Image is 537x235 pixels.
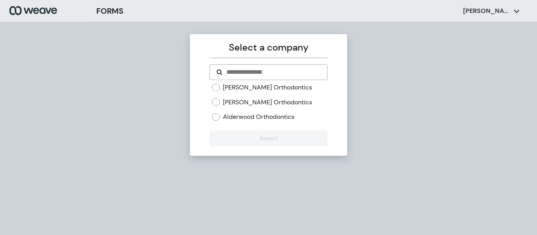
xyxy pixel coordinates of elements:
[210,131,327,146] button: Select
[96,5,123,17] h3: FORMS
[223,98,312,107] label: [PERSON_NAME] Orthodontics
[210,40,327,55] p: Select a company
[226,67,320,77] input: Search
[223,113,294,121] label: Alderwood Orthodontics
[463,7,510,15] p: [PERSON_NAME]
[223,83,312,92] label: [PERSON_NAME] Orthodontics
